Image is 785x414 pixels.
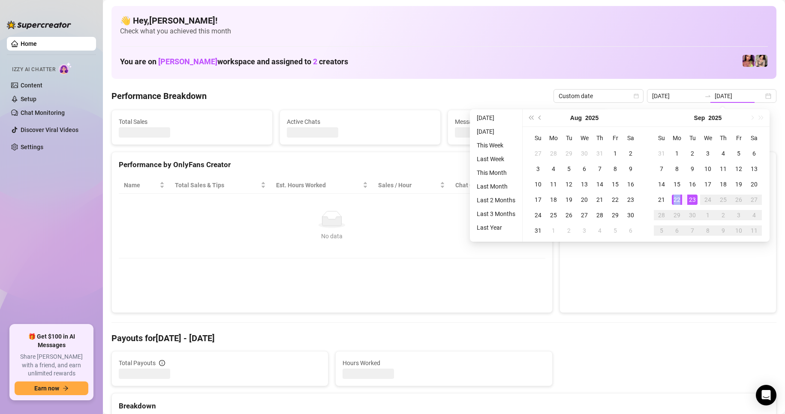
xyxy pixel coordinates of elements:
[34,385,59,392] span: Earn now
[343,358,545,368] span: Hours Worked
[450,177,545,194] th: Chat Conversion
[715,91,764,101] input: End date
[119,358,156,368] span: Total Payouts
[120,27,768,36] span: Check what you achieved this month
[455,180,533,190] span: Chat Conversion
[21,82,42,89] a: Content
[170,177,271,194] th: Total Sales & Tips
[119,117,265,126] span: Total Sales
[119,400,769,412] div: Breakdown
[755,55,767,67] img: Jenna
[15,353,88,378] span: Share [PERSON_NAME] with a friend, and earn unlimited rewards
[175,180,259,190] span: Total Sales & Tips
[7,21,71,29] img: logo-BBDzfeDw.svg
[276,180,361,190] div: Est. Hours Worked
[21,126,78,133] a: Discover Viral Videos
[120,15,768,27] h4: 👋 Hey, [PERSON_NAME] !
[704,93,711,99] span: to
[119,159,545,171] div: Performance by OnlyFans Creator
[59,62,72,75] img: AI Chatter
[559,90,638,102] span: Custom date
[159,360,165,366] span: info-circle
[63,385,69,391] span: arrow-right
[21,109,65,116] a: Chat Monitoring
[111,332,776,344] h4: Payouts for [DATE] - [DATE]
[455,117,602,126] span: Messages Sent
[111,90,207,102] h4: Performance Breakdown
[21,96,36,102] a: Setup
[15,333,88,349] span: 🎁 Get $100 in AI Messages
[15,381,88,395] button: Earn nowarrow-right
[567,159,769,171] div: Sales by OnlyFans Creator
[756,385,776,405] div: Open Intercom Messenger
[652,91,701,101] input: Start date
[743,55,755,67] img: GODDESS
[378,180,438,190] span: Sales / Hour
[21,40,37,47] a: Home
[12,66,55,74] span: Izzy AI Chatter
[119,177,170,194] th: Name
[158,57,217,66] span: [PERSON_NAME]
[287,117,433,126] span: Active Chats
[704,93,711,99] span: swap-right
[634,93,639,99] span: calendar
[373,177,450,194] th: Sales / Hour
[127,231,537,241] div: No data
[21,144,43,150] a: Settings
[120,57,348,66] h1: You are on workspace and assigned to creators
[124,180,158,190] span: Name
[313,57,317,66] span: 2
